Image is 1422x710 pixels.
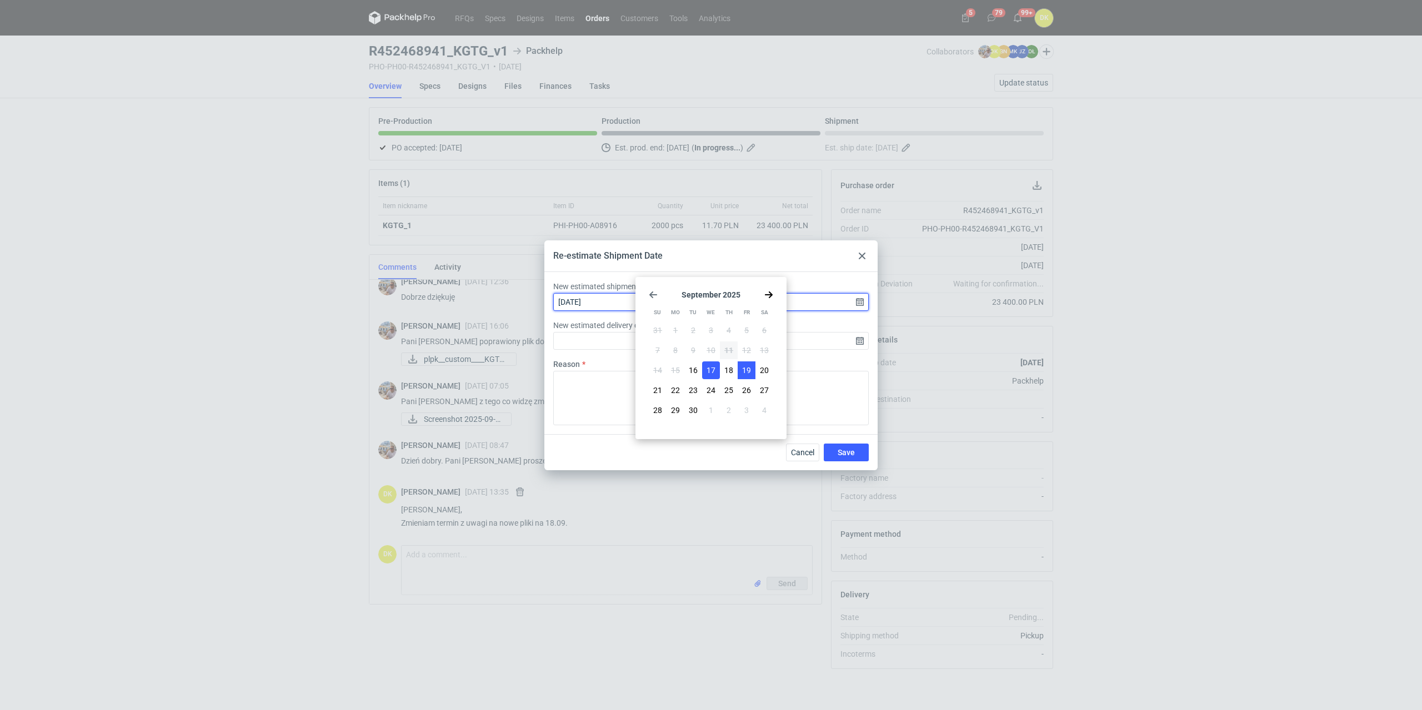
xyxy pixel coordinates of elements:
span: Save [838,449,855,456]
button: Mon Sep 08 2025 [667,341,684,359]
button: Sun Sep 07 2025 [649,341,667,359]
button: Sat Oct 04 2025 [755,401,773,419]
svg: Go forward 1 month [764,290,773,299]
span: 26 [742,385,751,396]
button: Fri Sep 26 2025 [738,381,755,399]
span: 25 [724,385,733,396]
button: Mon Sep 22 2025 [667,381,684,399]
button: Tue Sep 16 2025 [684,361,702,379]
span: 6 [762,325,767,336]
span: 12 [742,345,751,356]
span: 2 [691,325,695,336]
button: Sat Sep 27 2025 [755,381,773,399]
span: 9 [691,345,695,356]
button: Wed Oct 01 2025 [702,401,720,419]
span: 4 [727,325,731,336]
span: 30 [689,405,698,416]
button: Fri Sep 05 2025 [738,321,755,339]
span: 16 [689,365,698,376]
span: 23 [689,385,698,396]
span: 3 [709,325,713,336]
button: Tue Sep 09 2025 [684,341,702,359]
button: Wed Sep 17 2025 [702,361,720,379]
button: Cancel [786,444,819,461]
span: 19 [742,365,751,376]
button: Sun Sep 21 2025 [649,381,667,399]
button: Mon Sep 01 2025 [667,321,684,339]
button: Thu Sep 25 2025 [720,381,738,399]
div: Fr [738,304,755,321]
span: 14 [653,365,662,376]
button: Mon Sep 29 2025 [667,401,684,419]
span: 31 [653,325,662,336]
span: 28 [653,405,662,416]
button: Thu Oct 02 2025 [720,401,738,419]
button: Wed Sep 10 2025 [702,341,720,359]
svg: Go back 1 month [649,290,658,299]
span: 3 [744,405,749,416]
label: New estimated shipment date [553,281,656,292]
label: Reason [553,359,580,370]
span: 24 [707,385,715,396]
div: Tu [684,304,702,321]
div: Mo [667,304,684,321]
button: Thu Sep 04 2025 [720,321,738,339]
button: Sun Sep 14 2025 [649,361,667,379]
button: Wed Sep 03 2025 [702,321,720,339]
div: Th [720,304,738,321]
span: 15 [671,365,680,376]
span: 29 [671,405,680,416]
span: 27 [760,385,769,396]
button: Wed Sep 24 2025 [702,381,720,399]
button: Sat Sep 20 2025 [755,361,773,379]
button: Sun Sep 28 2025 [649,401,667,419]
span: 2 [727,405,731,416]
button: Sat Sep 13 2025 [755,341,773,359]
div: Su [649,304,666,321]
span: Cancel [791,449,814,456]
span: 17 [707,365,715,376]
button: Tue Sep 23 2025 [684,381,702,399]
span: 22 [671,385,680,396]
span: 7 [655,345,660,356]
div: Re-estimate Shipment Date [553,250,663,262]
span: 5 [744,325,749,336]
div: We [702,304,719,321]
button: Mon Sep 15 2025 [667,361,684,379]
button: Tue Sep 02 2025 [684,321,702,339]
button: Tue Sep 30 2025 [684,401,702,419]
button: Sun Aug 31 2025 [649,321,667,339]
span: 8 [673,345,678,356]
span: 1 [709,405,713,416]
span: 18 [724,365,733,376]
button: Fri Oct 03 2025 [738,401,755,419]
button: Thu Sep 18 2025 [720,361,738,379]
div: Sa [756,304,773,321]
span: 20 [760,365,769,376]
label: New estimated delivery date [553,320,650,331]
span: 1 [673,325,678,336]
section: September 2025 [649,290,773,299]
span: 4 [762,405,767,416]
span: 13 [760,345,769,356]
span: 11 [724,345,733,356]
button: Save [824,444,869,461]
span: 10 [707,345,715,356]
button: Fri Sep 12 2025 [738,341,755,359]
button: Sat Sep 06 2025 [755,321,773,339]
button: Fri Sep 19 2025 [738,361,755,379]
button: Thu Sep 11 2025 [720,341,738,359]
span: 21 [653,385,662,396]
